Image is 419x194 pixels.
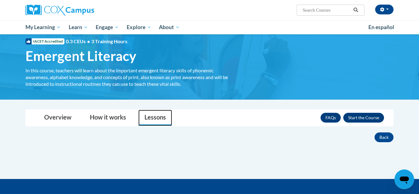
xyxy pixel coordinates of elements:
[69,24,88,31] span: Learn
[25,67,237,87] div: In this course, teachers will learn about the important emergent literacy skills of phonemic awar...
[368,24,394,30] span: En español
[96,24,119,31] span: Engage
[375,132,394,142] button: Back
[343,113,384,123] button: Enroll
[16,20,403,34] div: Main menu
[25,38,64,44] span: IACET Accredited
[123,20,155,34] a: Explore
[25,48,136,64] span: Emergent Literacy
[138,110,172,126] a: Lessons
[127,24,151,31] span: Explore
[159,24,180,31] span: About
[394,169,414,189] iframe: Button to launch messaging window
[321,113,341,123] a: FAQs
[351,6,360,14] button: Search
[91,38,127,44] span: 3 Training Hours
[375,5,394,14] button: Account Settings
[38,110,78,126] a: Overview
[155,20,184,34] a: About
[65,20,92,34] a: Learn
[25,5,94,16] img: Cox Campus
[92,20,123,34] a: Engage
[84,110,132,126] a: How it works
[66,38,127,45] span: 0.3 CEUs
[87,38,90,44] span: •
[25,5,142,16] a: Cox Campus
[25,24,61,31] span: My Learning
[302,6,351,14] input: Search Courses
[364,21,398,34] a: En español
[21,20,65,34] a: My Learning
